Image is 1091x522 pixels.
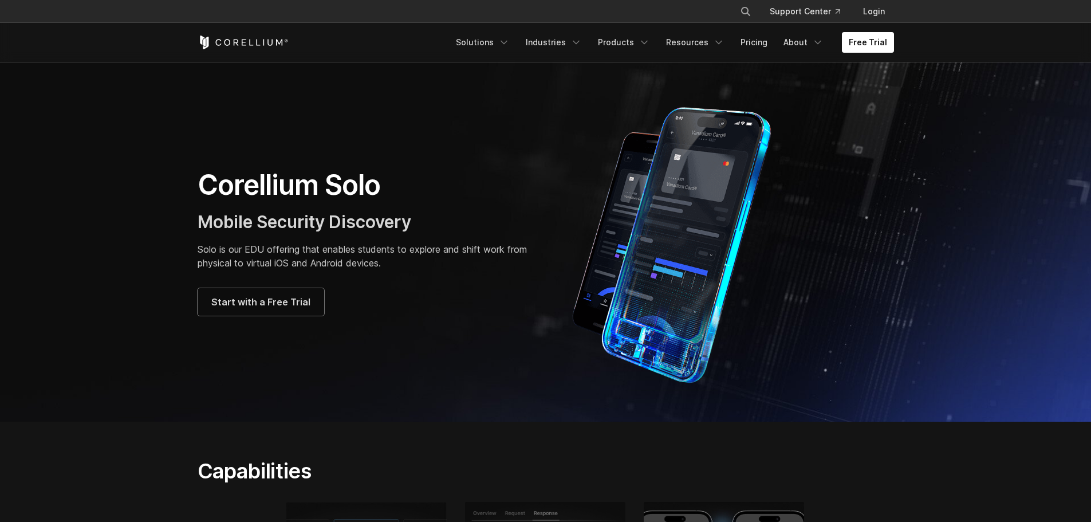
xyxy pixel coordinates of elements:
[726,1,894,22] div: Navigation Menu
[842,32,894,53] a: Free Trial
[854,1,894,22] a: Login
[761,1,849,22] a: Support Center
[735,1,756,22] button: Search
[557,99,804,385] img: Corellium Solo for mobile app security solutions
[659,32,731,53] a: Resources
[734,32,774,53] a: Pricing
[198,36,289,49] a: Corellium Home
[449,32,894,53] div: Navigation Menu
[198,168,534,202] h1: Corellium Solo
[1052,483,1080,511] iframe: Intercom live chat
[198,458,654,484] h2: Capabilities
[198,242,534,270] p: Solo is our EDU offering that enables students to explore and shift work from physical to virtual...
[449,32,517,53] a: Solutions
[211,295,310,309] span: Start with a Free Trial
[198,211,411,232] span: Mobile Security Discovery
[777,32,830,53] a: About
[591,32,657,53] a: Products
[198,288,324,316] a: Start with a Free Trial
[519,32,589,53] a: Industries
